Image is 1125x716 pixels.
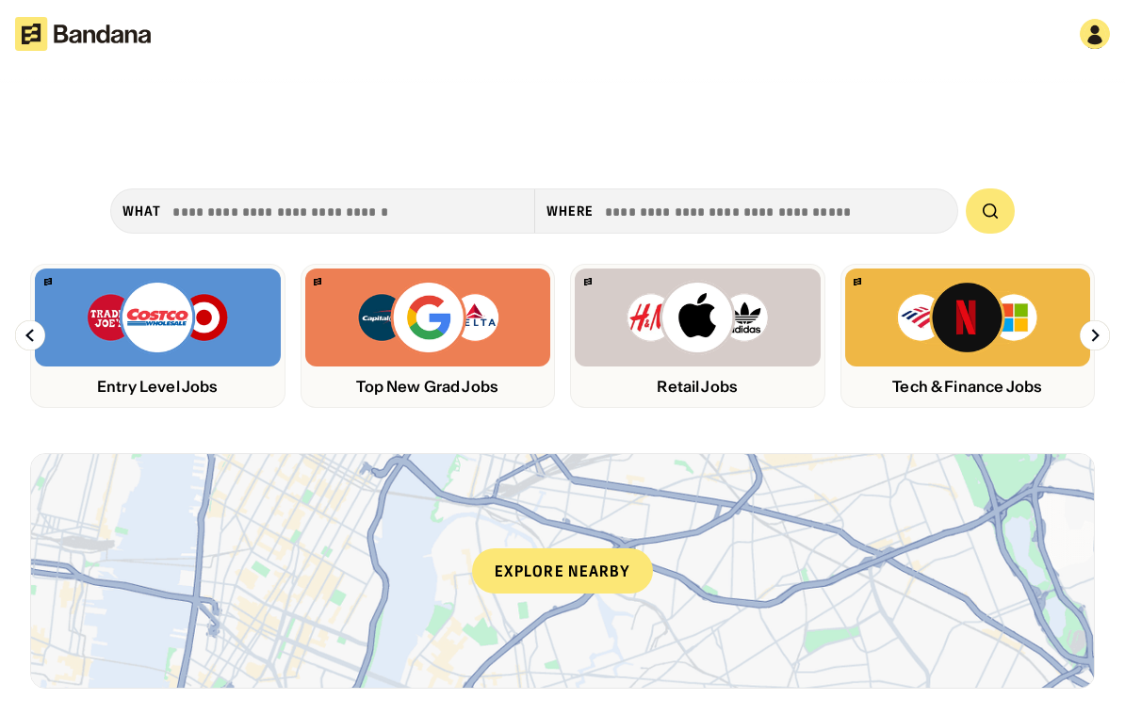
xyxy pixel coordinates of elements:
a: Bandana logoBank of America, Netflix, Microsoft logosTech & Finance Jobs [840,264,1096,408]
a: Bandana logoCapital One, Google, Delta logosTop New Grad Jobs [301,264,556,408]
div: what [122,203,161,220]
img: Right Arrow [1080,320,1110,350]
a: Bandana logoTrader Joe’s, Costco, Target logosEntry Level Jobs [30,264,285,408]
div: Retail Jobs [575,378,821,396]
div: Tech & Finance Jobs [845,378,1091,396]
img: H&M, Apply, Adidas logos [626,280,769,355]
img: Bandana logo [44,278,52,286]
img: Bandana logo [314,278,321,286]
div: Explore nearby [472,548,653,594]
a: Bandana logoH&M, Apply, Adidas logosRetail Jobs [570,264,825,408]
div: Entry Level Jobs [35,378,281,396]
img: Bandana logo [854,278,861,286]
img: Bank of America, Netflix, Microsoft logos [896,280,1038,355]
div: Top New Grad Jobs [305,378,551,396]
img: Left Arrow [15,320,45,350]
div: Where [546,203,595,220]
img: Bandana logo [584,278,592,286]
a: Explore nearby [31,454,1094,688]
img: Bandana logotype [15,17,151,51]
img: Trader Joe’s, Costco, Target logos [86,280,229,355]
img: Capital One, Google, Delta logos [356,280,499,355]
